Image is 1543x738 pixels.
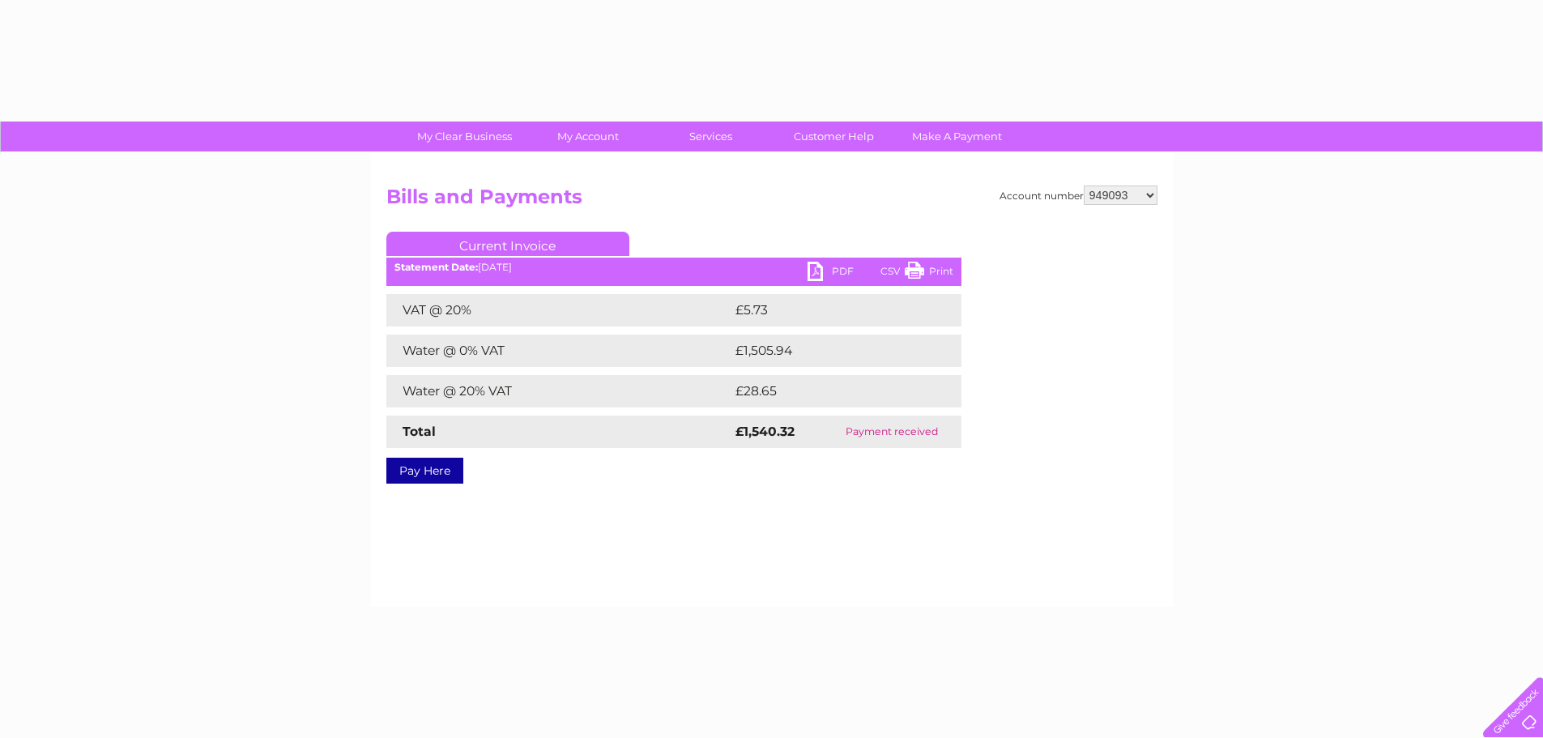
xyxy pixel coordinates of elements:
strong: £1,540.32 [735,424,795,439]
td: Water @ 20% VAT [386,375,731,407]
a: My Clear Business [398,122,531,151]
td: Payment received [823,416,961,448]
a: Services [644,122,778,151]
td: £28.65 [731,375,929,407]
a: Print [905,262,953,285]
td: Water @ 0% VAT [386,335,731,367]
a: My Account [521,122,654,151]
a: CSV [856,262,905,285]
b: Statement Date: [394,261,478,273]
td: VAT @ 20% [386,294,731,326]
td: £1,505.94 [731,335,936,367]
strong: Total [403,424,436,439]
div: [DATE] [386,262,961,273]
td: £5.73 [731,294,923,326]
h2: Bills and Payments [386,186,1157,216]
a: Current Invoice [386,232,629,256]
a: Make A Payment [890,122,1024,151]
a: PDF [808,262,856,285]
div: Account number [1000,186,1157,205]
a: Customer Help [767,122,901,151]
a: Pay Here [386,458,463,484]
